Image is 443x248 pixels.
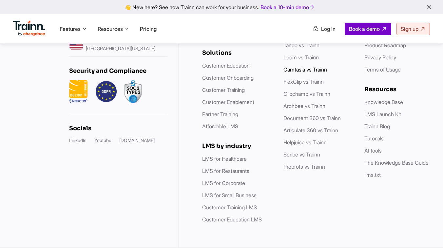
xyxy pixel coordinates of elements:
div: 👋 New here? See how Trainn can work for your business. [4,4,439,10]
img: Trainn Logo [13,21,45,36]
a: Document 360 vs Trainn [283,115,341,121]
img: soc2 [125,80,142,103]
p: [GEOGRAPHIC_DATA][US_STATE] [86,46,155,51]
img: ISO [69,80,88,103]
a: Archbee vs Trainn [283,103,325,109]
a: Terms of Usage [364,66,401,73]
a: Tutorials [364,135,384,142]
a: Loom vs Trainn [283,54,319,61]
a: Customer Enablement [202,99,254,105]
a: Book a 10-min demo [259,3,316,12]
span: Book a demo [349,26,380,32]
a: Log in [309,23,339,35]
a: AI tools [364,147,382,154]
div: LMS by industry [202,142,270,150]
span: Features [60,25,81,32]
a: Customer Training LMS [202,204,257,211]
a: Sign up [396,23,430,35]
a: Pricing [140,26,157,32]
div: Solutions [202,49,270,56]
div: Security and Compliance [69,67,167,74]
a: Product Roadmap [364,42,406,49]
a: LMS for Restaurants [202,168,249,174]
img: GDPR.png [96,80,117,103]
a: Tango vs Trainn [283,42,319,49]
a: Youtube [94,137,111,144]
a: [DOMAIN_NAME] [119,137,155,144]
a: Helpjuice vs Trainn [283,139,327,146]
a: LMS Launch Kit [364,111,401,117]
a: Customer Education [202,62,250,69]
a: Customer Training [202,87,245,93]
a: LMS for Corporate [202,180,245,186]
a: Knowledge Base [364,99,403,105]
a: Affordable LMS [202,123,238,130]
a: The Knowledge Base Guide [364,159,429,166]
a: Customer Education LMS [202,216,262,223]
a: Clipchamp vs Trainn [283,91,330,97]
span: Sign up [401,26,418,32]
a: Partner Training [202,111,238,117]
a: llms.txt [364,172,381,178]
div: Socials [69,125,167,132]
a: Scribe vs Trainn [283,151,320,158]
a: Customer Onboarding [202,74,254,81]
a: Camtasia vs Trainn [283,66,327,73]
a: Privacy Policy [364,54,396,61]
a: Articulate 360 vs Trainn [283,127,338,134]
a: Proprofs vs Trainn [283,163,325,170]
div: Resources [364,86,433,93]
a: FlexClip vs Trainn [283,78,324,85]
a: Book a demo [345,23,391,35]
a: LinkedIn [69,137,87,144]
img: us headquarters [69,37,83,51]
a: Trainn Blog [364,123,390,130]
a: LMS for Healthcare [202,155,247,162]
iframe: Chat Widget [410,217,443,248]
a: LMS for Small Business [202,192,257,198]
span: Resources [98,25,123,32]
span: Log in [321,26,336,32]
